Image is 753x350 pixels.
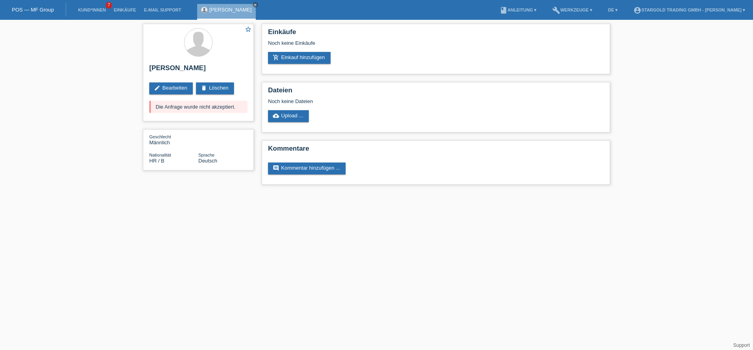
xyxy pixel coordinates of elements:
h2: Dateien [268,86,604,98]
i: book [500,6,508,14]
div: Noch keine Einkäufe [268,40,604,52]
span: Sprache [198,153,215,157]
i: delete [201,85,207,91]
a: POS — MF Group [12,7,54,13]
i: close [253,3,257,7]
span: Geschlecht [149,134,171,139]
i: add_shopping_cart [273,54,279,61]
i: build [552,6,560,14]
a: E-Mail Support [140,8,185,12]
h2: Kommentare [268,145,604,157]
a: commentKommentar hinzufügen ... [268,163,346,174]
i: comment [273,165,279,171]
a: account_circleStargold Trading GmbH - [PERSON_NAME] ▾ [629,8,749,12]
a: deleteLöschen [196,82,234,94]
i: account_circle [633,6,641,14]
a: cloud_uploadUpload ... [268,110,309,122]
div: Männlich [149,134,198,145]
a: Support [733,342,750,348]
i: star_border [245,26,252,33]
span: 7 [106,2,112,9]
a: close [253,2,258,8]
span: Nationalität [149,153,171,157]
a: bookAnleitung ▾ [496,8,540,12]
h2: Einkäufe [268,28,604,40]
a: DE ▾ [604,8,622,12]
i: cloud_upload [273,113,279,119]
a: [PERSON_NAME] [209,7,252,13]
i: edit [154,85,160,91]
span: Deutsch [198,158,217,164]
a: add_shopping_cartEinkauf hinzufügen [268,52,331,64]
span: Kroatien / B / 01.03.2022 [149,158,164,164]
a: star_border [245,26,252,34]
a: editBearbeiten [149,82,193,94]
a: Einkäufe [110,8,140,12]
div: Noch keine Dateien [268,98,510,104]
a: buildWerkzeuge ▾ [548,8,596,12]
a: Kund*innen [74,8,110,12]
div: Die Anfrage wurde nicht akzeptiert. [149,101,247,113]
h2: [PERSON_NAME] [149,64,247,76]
